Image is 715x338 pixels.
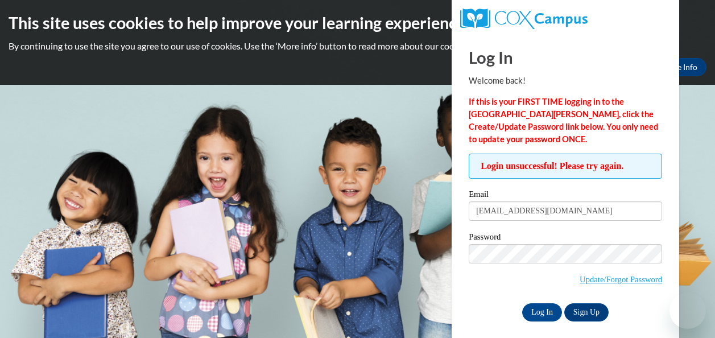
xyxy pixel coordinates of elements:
[564,303,609,321] a: Sign Up
[469,233,662,244] label: Password
[469,190,662,201] label: Email
[580,275,662,284] a: Update/Forgot Password
[522,303,562,321] input: Log In
[469,46,662,69] h1: Log In
[653,58,706,76] a: More Info
[669,292,706,329] iframe: Button to launch messaging window
[460,9,588,29] img: COX Campus
[469,97,658,144] strong: If this is your FIRST TIME logging in to the [GEOGRAPHIC_DATA][PERSON_NAME], click the Create/Upd...
[9,40,706,52] p: By continuing to use the site you agree to our use of cookies. Use the ‘More info’ button to read...
[469,154,662,179] span: Login unsuccessful! Please try again.
[469,75,662,87] p: Welcome back!
[9,11,706,34] h2: This site uses cookies to help improve your learning experience.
